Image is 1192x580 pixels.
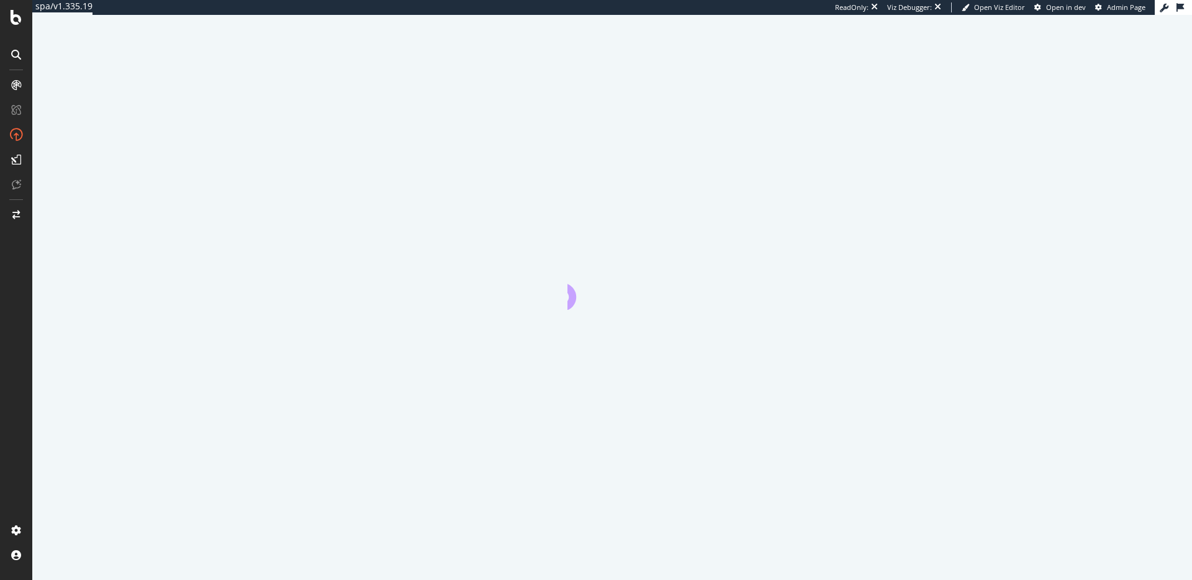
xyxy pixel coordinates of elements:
[887,2,932,12] div: Viz Debugger:
[835,2,869,12] div: ReadOnly:
[1046,2,1086,12] span: Open in dev
[962,2,1025,12] a: Open Viz Editor
[567,265,657,310] div: animation
[1095,2,1145,12] a: Admin Page
[1107,2,1145,12] span: Admin Page
[1034,2,1086,12] a: Open in dev
[974,2,1025,12] span: Open Viz Editor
